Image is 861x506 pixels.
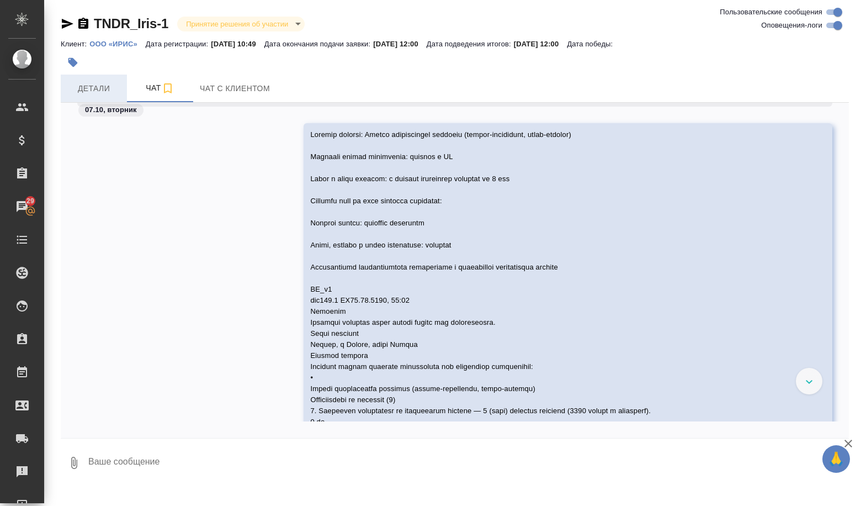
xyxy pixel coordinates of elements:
[134,81,187,95] span: Чат
[3,193,41,220] a: 29
[427,40,514,48] p: Дата подведения итогов:
[514,40,567,48] p: [DATE] 12:00
[94,16,168,31] a: TNDR_Iris-1
[77,17,90,30] button: Скопировать ссылку
[183,19,291,29] button: Принятие решения об участии
[720,7,822,18] span: Пользовательские сообщения
[85,104,137,115] p: 07.10, вторник
[761,20,822,31] span: Оповещения-логи
[264,40,373,48] p: Дата окончания подачи заявки:
[373,40,427,48] p: [DATE] 12:00
[200,82,270,96] span: Чат с клиентом
[567,40,615,48] p: Дата победы:
[61,50,85,75] button: Добавить тэг
[146,40,211,48] p: Дата регистрации:
[20,196,41,207] span: 29
[827,447,846,471] span: 🙏
[89,40,146,48] p: ООО «ИРИС»
[89,39,146,48] a: ООО «ИРИС»
[211,40,264,48] p: [DATE] 10:49
[161,82,174,95] svg: Подписаться
[177,17,305,31] div: Принятие решения об участии
[61,17,74,30] button: Скопировать ссылку для ЯМессенджера
[61,40,89,48] p: Клиент:
[67,82,120,96] span: Детали
[822,445,850,473] button: 🙏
